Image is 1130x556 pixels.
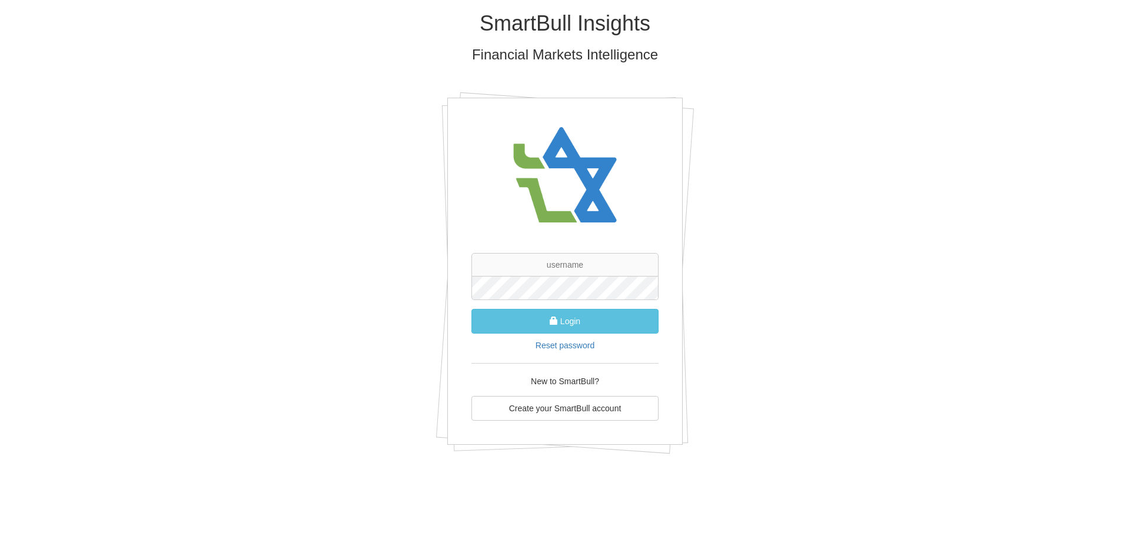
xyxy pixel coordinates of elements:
a: Create your SmartBull account [471,396,659,421]
a: Reset password [536,341,594,350]
h1: SmartBull Insights [221,12,909,35]
button: Login [471,309,659,334]
input: username [471,253,659,277]
h3: Financial Markets Intelligence [221,47,909,62]
img: avatar [506,116,624,235]
span: New to SmartBull? [531,377,599,386]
